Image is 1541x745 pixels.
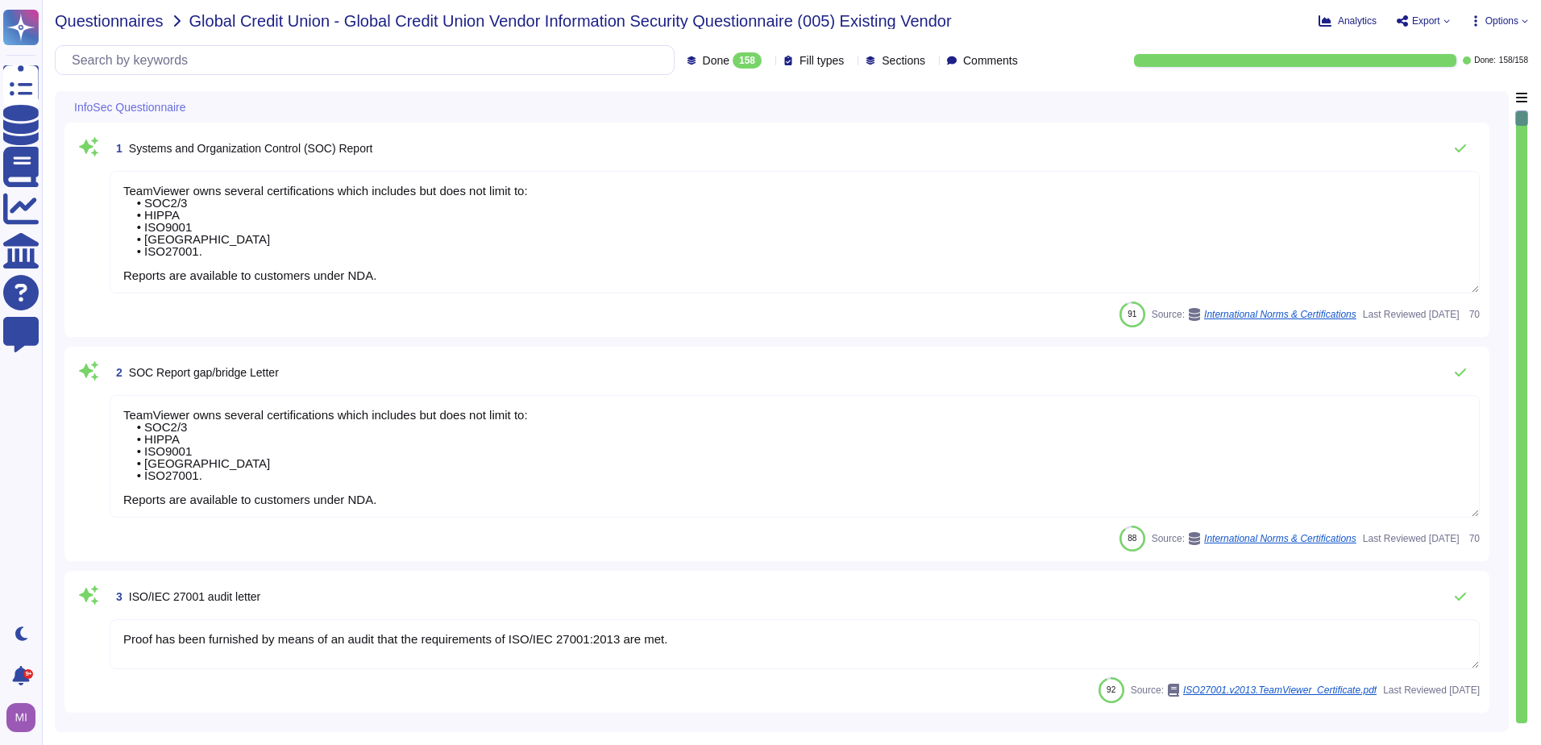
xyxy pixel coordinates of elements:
[110,143,123,154] span: 1
[1412,16,1440,26] span: Export
[1383,685,1480,695] span: Last Reviewed [DATE]
[733,52,762,69] div: 158
[110,591,123,602] span: 3
[189,13,952,29] span: Global Credit Union - Global Credit Union Vendor Information Security Questionnaire (005) Existin...
[1338,16,1377,26] span: Analytics
[703,55,729,66] span: Done
[1152,532,1356,545] span: Source:
[963,55,1018,66] span: Comments
[110,395,1480,518] textarea: TeamViewer owns several certifications which includes but does not limit to: • SOC2/3 • HIPPA • I...
[129,590,260,603] span: ISO/IEC 27001 audit letter
[1204,310,1356,319] span: International Norms & Certifications
[1474,56,1496,65] span: Done:
[110,619,1480,669] textarea: Proof has been furnished by means of an audit that the requirements of ISO/IEC 27001:2013 are met.
[1319,15,1377,27] button: Analytics
[1466,310,1480,319] span: 70
[74,102,186,113] span: InfoSec Questionnaire
[882,55,925,66] span: Sections
[1499,56,1528,65] span: 158 / 158
[23,669,33,679] div: 9+
[3,700,47,735] button: user
[1128,534,1136,543] span: 88
[6,703,35,732] img: user
[1131,684,1377,697] span: Source:
[110,171,1480,293] textarea: TeamViewer owns several certifications which includes but does not limit to: • SOC2/3 • HIPPA • I...
[129,142,373,155] span: Systems and Organization Control (SOC) Report
[1363,534,1460,543] span: Last Reviewed [DATE]
[1152,308,1356,321] span: Source:
[110,367,123,378] span: 2
[1183,685,1377,695] span: ISO27001.v2013.TeamViewer_Certificate.pdf
[1485,16,1518,26] span: Options
[1363,310,1460,319] span: Last Reviewed [DATE]
[1128,310,1136,318] span: 91
[129,366,279,379] span: SOC Report gap/bridge Letter
[800,55,844,66] span: Fill types
[1107,685,1115,694] span: 92
[64,46,674,74] input: Search by keywords
[1466,534,1480,543] span: 70
[1204,534,1356,543] span: International Norms & Certifications
[55,13,164,29] span: Questionnaires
